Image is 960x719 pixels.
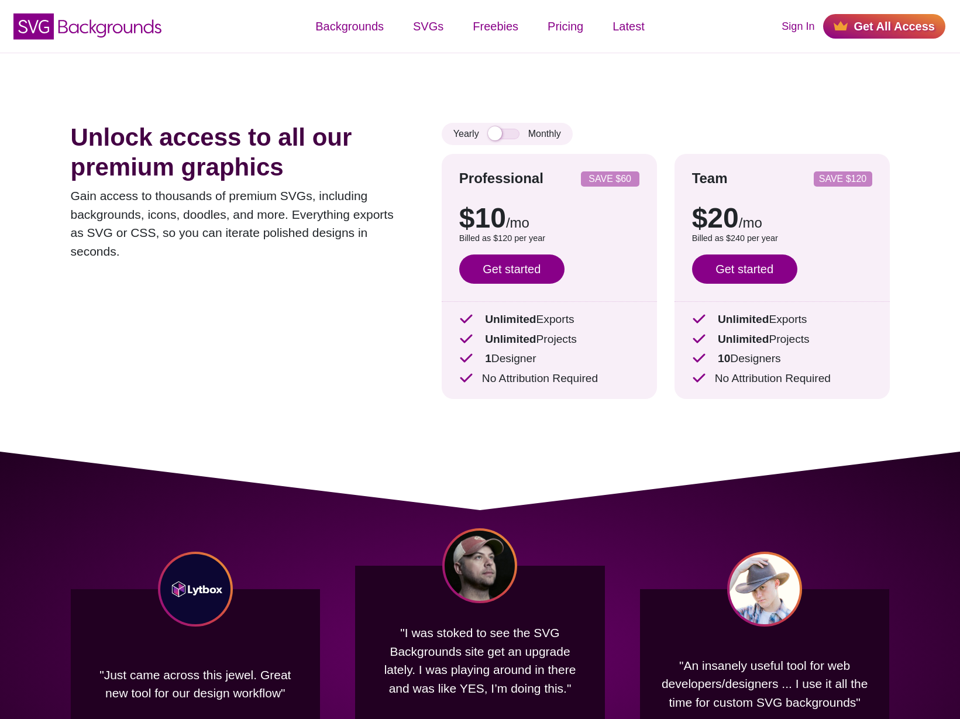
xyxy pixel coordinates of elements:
[586,174,635,184] p: SAVE $60
[459,350,639,367] p: Designer
[459,311,639,328] p: Exports
[485,333,536,345] strong: Unlimited
[442,123,573,145] div: Yearly Monthly
[459,170,543,186] strong: Professional
[692,331,872,348] p: Projects
[718,333,769,345] strong: Unlimited
[459,254,565,284] a: Get started
[458,9,533,44] a: Freebies
[598,9,659,44] a: Latest
[533,9,598,44] a: Pricing
[692,232,872,245] p: Billed as $240 per year
[692,370,872,387] p: No Attribution Required
[485,352,491,364] strong: 1
[459,204,639,232] p: $10
[692,254,797,284] a: Get started
[71,187,407,260] p: Gain access to thousands of premium SVGs, including backgrounds, icons, doodles, and more. Everyt...
[442,528,517,603] img: Chris Coyier headshot
[301,9,398,44] a: Backgrounds
[818,174,868,184] p: SAVE $120
[782,19,814,35] a: Sign In
[718,352,730,364] strong: 10
[158,552,233,627] img: Lytbox Co logo
[692,350,872,367] p: Designers
[739,215,762,231] span: /mo
[398,9,458,44] a: SVGs
[718,313,769,325] strong: Unlimited
[485,313,536,325] strong: Unlimited
[692,311,872,328] p: Exports
[692,170,728,186] strong: Team
[373,615,587,706] p: "I was stoked to see the SVG Backgrounds site get an upgrade lately. I was playing around in ther...
[71,123,407,182] h1: Unlock access to all our premium graphics
[727,552,802,627] img: Jarod Peachey headshot
[506,215,529,231] span: /mo
[459,331,639,348] p: Projects
[459,370,639,387] p: No Attribution Required
[823,14,945,39] a: Get All Access
[459,232,639,245] p: Billed as $120 per year
[692,204,872,232] p: $20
